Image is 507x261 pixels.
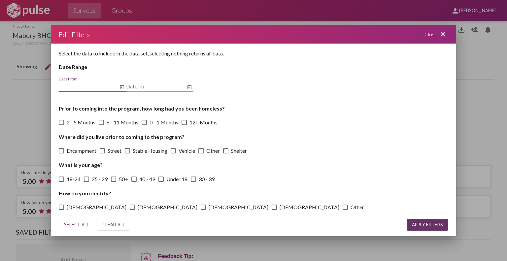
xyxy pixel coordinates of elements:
button: APPLY FILTERS [407,219,448,231]
span: Under 18 [166,175,187,183]
span: 25 - 29 [92,175,108,183]
span: [DEMOGRAPHIC_DATA] [67,203,126,211]
span: Select the data to include in the data set, selecting nothing returns all data. [59,50,224,56]
span: 12+ Months [189,118,218,126]
span: 18-24 [67,175,81,183]
button: CLEAR ALL [97,219,130,231]
span: Vehicle [179,147,195,155]
span: Street [108,147,121,155]
span: 50+ [119,175,128,183]
div: Edit Filters [59,29,90,40]
span: Shelter [231,147,247,155]
span: CLEAR ALL [102,222,125,228]
button: Open calendar [118,83,126,91]
h4: Date Range [59,64,449,70]
button: Open calendar [186,83,193,91]
mat-icon: close [439,30,447,38]
button: SELECT ALL [59,219,94,231]
h4: What is your age? [59,162,449,168]
span: 40 - 49 [139,175,155,183]
h4: Prior to coming into the program, how long had you been homeless? [59,105,449,112]
span: [DEMOGRAPHIC_DATA] [209,203,268,211]
span: Other [351,203,364,211]
h4: How do you identify? [59,190,449,196]
span: 30 - 39 [199,175,215,183]
div: Close [417,25,456,44]
span: [DEMOGRAPHIC_DATA] [138,203,197,211]
span: SELECT ALL [64,222,89,228]
span: Other [206,147,220,155]
span: Stable Housing [133,147,167,155]
span: [DEMOGRAPHIC_DATA] [280,203,339,211]
span: 0 - 1 Months [150,118,178,126]
span: 2 - 5 Months [67,118,95,126]
span: 6 - 11 Months [107,118,138,126]
span: Encampment [67,147,96,155]
h4: Where did you live prior to coming to the program? [59,134,449,140]
span: APPLY FILTERS [412,222,443,228]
